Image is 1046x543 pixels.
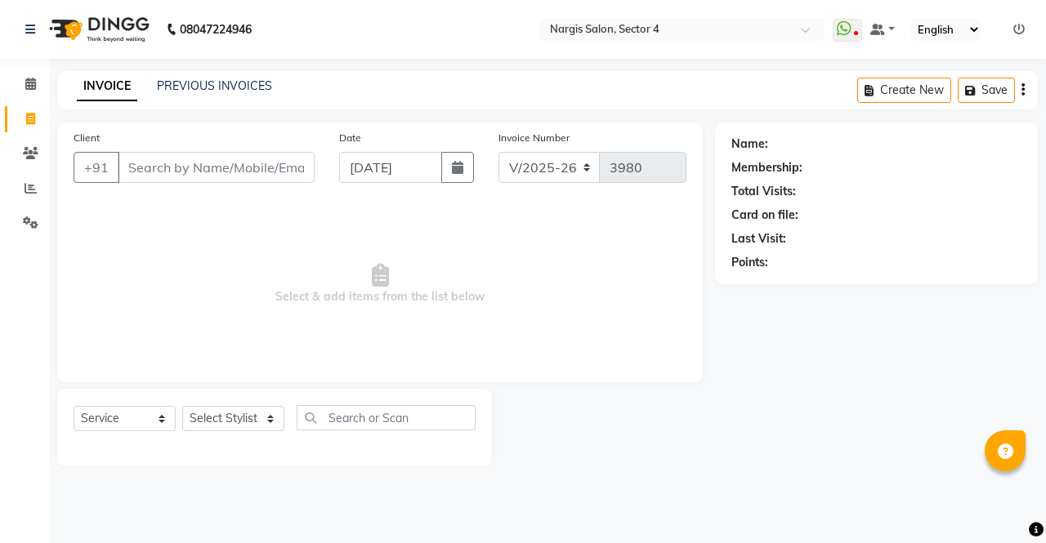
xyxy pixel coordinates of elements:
label: Date [339,131,361,145]
div: Name: [731,136,768,153]
button: Create New [857,78,951,103]
a: INVOICE [77,72,137,101]
label: Invoice Number [498,131,570,145]
div: Total Visits: [731,183,796,200]
div: Points: [731,254,768,271]
iframe: chat widget [977,478,1030,527]
div: Last Visit: [731,230,786,247]
img: logo [42,7,154,52]
div: Membership: [731,159,802,176]
button: Save [958,78,1015,103]
a: PREVIOUS INVOICES [157,78,272,93]
input: Search by Name/Mobile/Email/Code [118,152,315,183]
input: Search or Scan [297,405,476,430]
button: +91 [74,152,119,183]
b: 08047224946 [180,7,252,52]
div: Card on file: [731,207,798,224]
label: Client [74,131,100,145]
span: Select & add items from the list below [74,203,686,366]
